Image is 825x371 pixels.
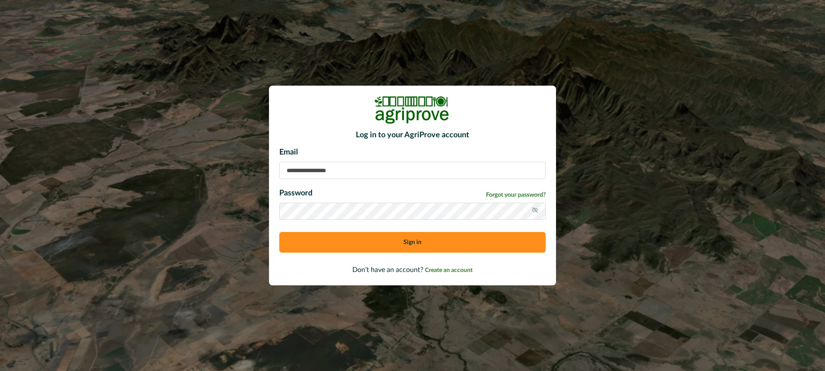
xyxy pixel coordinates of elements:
[486,191,546,200] a: Forgot your password?
[279,147,546,158] p: Email
[279,188,312,199] p: Password
[374,96,451,124] img: Logo Image
[279,232,546,253] button: Sign in
[279,265,546,275] p: Don’t have an account?
[279,131,546,140] h2: Log in to your AgriProve account
[425,266,473,273] a: Create an account
[425,267,473,273] span: Create an account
